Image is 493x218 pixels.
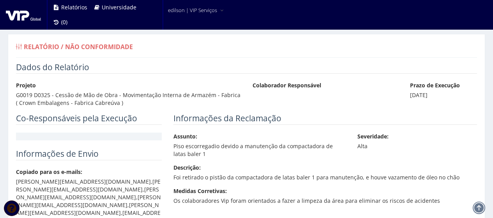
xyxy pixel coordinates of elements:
[16,113,162,125] legend: Co-Responsáveis pela Execução
[61,18,67,26] span: (0)
[6,9,41,21] img: logo
[173,197,477,205] div: Os colaboradores Vip foram orientados a fazer a limpeza da área para eliminar os riscos de acidentes
[49,15,71,30] a: (0)
[24,43,133,51] span: Relatório / Não Conformidade
[61,4,87,11] span: Relatórios
[16,168,82,176] label: Copiado para os e-mails:
[410,91,477,99] div: [DATE]
[410,82,460,89] label: Prazo de Execução
[16,91,241,107] div: G0019 D0325 - Cessão de Mão de Obra - Movimentação Interna de Armazém - Fabrica ( Crown Embalagen...
[253,82,321,89] label: Colaborador Responsável
[357,142,477,150] div: Alta
[173,113,477,125] legend: Informações da Reclamação
[16,148,162,160] legend: Informações de Envio
[168,6,217,14] span: edilson | VIP Serviços
[173,164,201,172] label: Descrição:
[16,62,477,74] legend: Dados do Relatório
[173,133,197,140] label: Assunto:
[102,4,136,11] span: Universidade
[173,142,346,158] div: Piso escorregadio devido a manutenção da compactadora de latas baler 1
[16,82,36,89] label: Projeto
[173,174,477,181] div: Foi retirado o pistão da compactadora de latas baler 1 para manutenção, e houve vazamento de óleo...
[173,187,227,195] label: Medidas Corretivas:
[357,133,389,140] label: Severidade:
